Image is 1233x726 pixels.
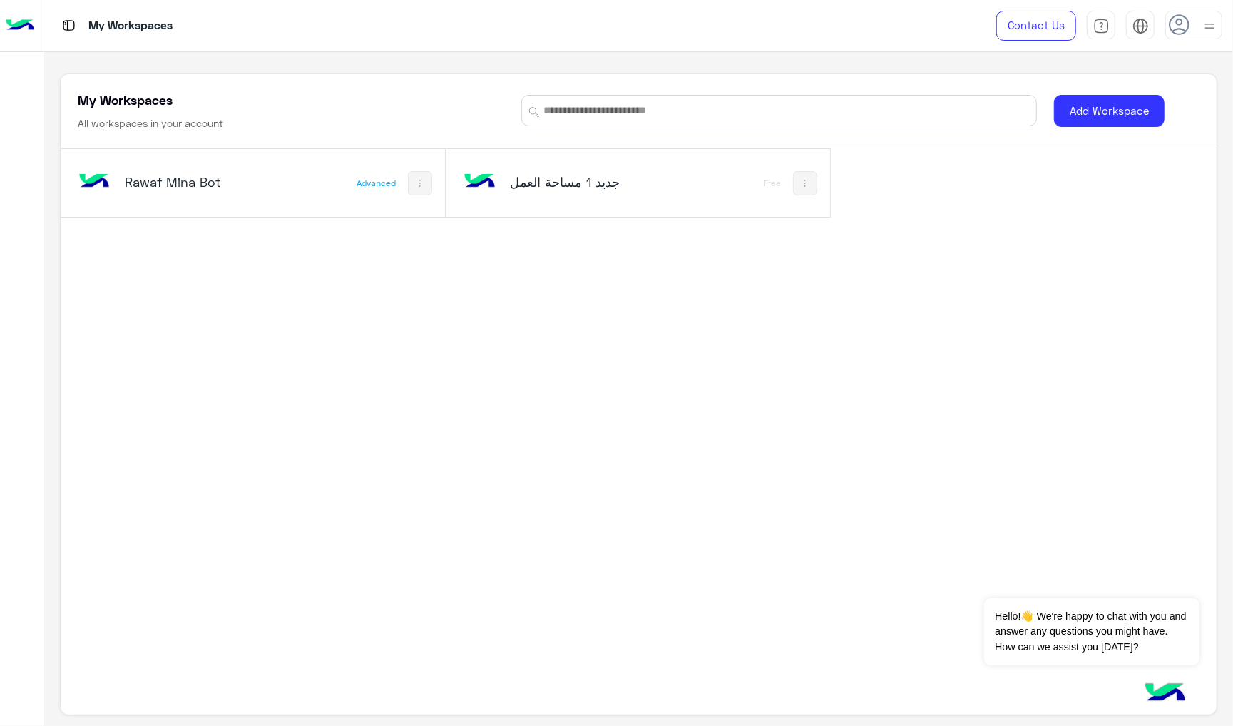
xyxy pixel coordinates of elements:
[1087,11,1115,41] a: tab
[357,178,396,189] div: Advanced
[125,173,253,190] h5: Rawaf Mina Bot
[1093,18,1110,34] img: tab
[1140,669,1190,719] img: hulul-logo.png
[510,173,638,190] h5: مساحة العمل‎ جديد 1
[75,163,113,201] img: bot image
[764,178,782,189] div: Free
[984,598,1199,665] span: Hello!👋 We're happy to chat with you and answer any questions you might have. How can we assist y...
[78,116,223,131] h6: All workspaces in your account
[6,11,34,41] img: Logo
[1201,17,1219,35] img: profile
[460,163,498,201] img: bot image
[996,11,1076,41] a: Contact Us
[1054,95,1165,127] button: Add Workspace
[60,16,78,34] img: tab
[1132,18,1149,34] img: tab
[88,16,173,36] p: My Workspaces
[78,91,173,108] h5: My Workspaces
